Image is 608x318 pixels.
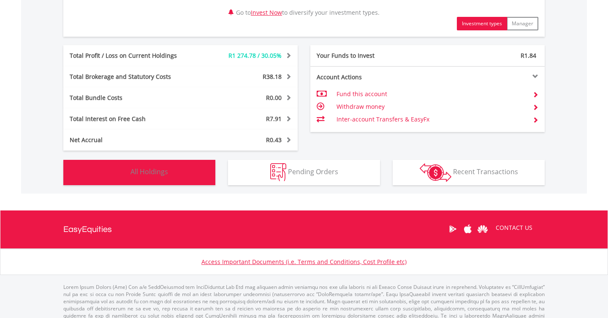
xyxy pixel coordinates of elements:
[266,94,282,102] span: R0.00
[63,136,200,144] div: Net Accrual
[266,136,282,144] span: R0.43
[63,210,112,248] a: EasyEquities
[63,73,200,81] div: Total Brokerage and Statutory Costs
[270,163,286,181] img: pending_instructions-wht.png
[266,115,282,123] span: R7.91
[393,160,545,185] button: Recent Transactions
[453,167,518,176] span: Recent Transactions
[507,17,538,30] button: Manager
[310,51,428,60] div: Your Funds to Invest
[337,100,526,113] td: Withdraw money
[288,167,338,176] span: Pending Orders
[63,51,200,60] div: Total Profit / Loss on Current Holdings
[521,51,536,59] span: R1.84
[111,163,129,181] img: holdings-wht.png
[337,88,526,100] td: Fund this account
[337,113,526,126] td: Inter-account Transfers & EasyFx
[310,73,428,81] div: Account Actions
[445,216,460,242] a: Google Play
[251,8,282,16] a: Invest Now
[475,216,490,242] a: Huawei
[228,160,380,185] button: Pending Orders
[63,115,200,123] div: Total Interest on Free Cash
[63,160,215,185] button: All Holdings
[130,167,168,176] span: All Holdings
[263,73,282,81] span: R38.18
[490,216,538,240] a: CONTACT US
[420,163,451,182] img: transactions-zar-wht.png
[228,51,282,59] span: R1 274.78 / 30.05%
[201,258,407,266] a: Access Important Documents (i.e. Terms and Conditions, Cost Profile etc)
[63,94,200,102] div: Total Bundle Costs
[457,17,507,30] button: Investment types
[460,216,475,242] a: Apple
